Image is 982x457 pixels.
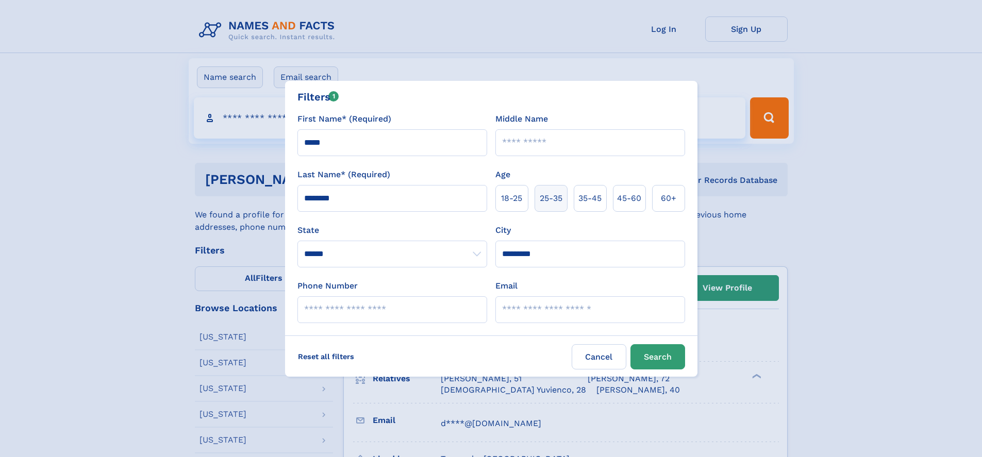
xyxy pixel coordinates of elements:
label: Age [495,168,510,181]
label: First Name* (Required) [297,113,391,125]
span: 18‑25 [501,192,522,205]
label: Reset all filters [291,344,361,369]
span: 60+ [661,192,676,205]
button: Search [630,344,685,369]
label: City [495,224,511,236]
label: Last Name* (Required) [297,168,390,181]
label: Email [495,280,518,292]
div: Filters [297,89,339,105]
span: 35‑45 [578,192,602,205]
label: State [297,224,487,236]
label: Cancel [572,344,626,369]
label: Middle Name [495,113,548,125]
label: Phone Number [297,280,358,292]
span: 25‑35 [540,192,562,205]
span: 45‑60 [617,192,641,205]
